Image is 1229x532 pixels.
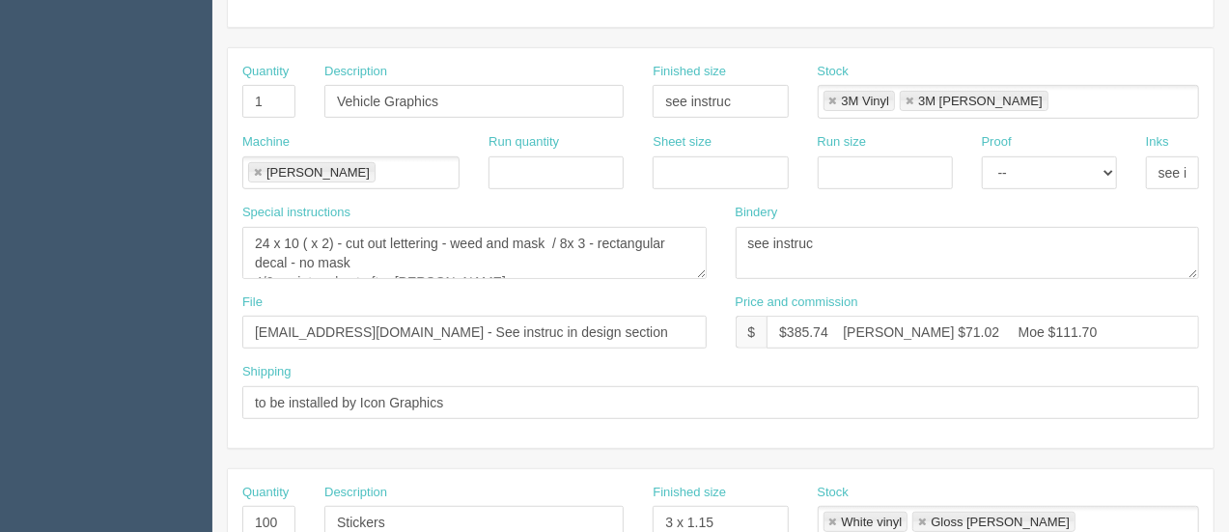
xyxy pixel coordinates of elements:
[242,204,350,222] label: Special instructions
[842,516,903,528] div: White vinyl
[818,133,867,152] label: Run size
[653,63,726,81] label: Finished size
[842,95,890,107] div: 3M Vinyl
[736,294,858,312] label: Price and commission
[736,316,768,349] div: $
[242,133,290,152] label: Machine
[653,133,712,152] label: Sheet size
[918,95,1043,107] div: 3M [PERSON_NAME]
[242,294,263,312] label: File
[736,204,778,222] label: Bindery
[818,484,850,502] label: Stock
[653,484,726,502] label: Finished size
[818,63,850,81] label: Stock
[982,133,1012,152] label: Proof
[266,166,370,179] div: [PERSON_NAME]
[242,63,289,81] label: Quantity
[1146,133,1169,152] label: Inks
[242,363,292,381] label: Shipping
[489,133,559,152] label: Run quantity
[242,484,289,502] label: Quantity
[324,63,387,81] label: Description
[736,227,1200,279] textarea: see instruc
[931,516,1070,528] div: Gloss [PERSON_NAME]
[242,227,707,279] textarea: 24 x 10 ( x 2) - cut out lettering - weed and mask / 8x 3 - rectangular decal - no mask 4/0 - pri...
[324,484,387,502] label: Description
